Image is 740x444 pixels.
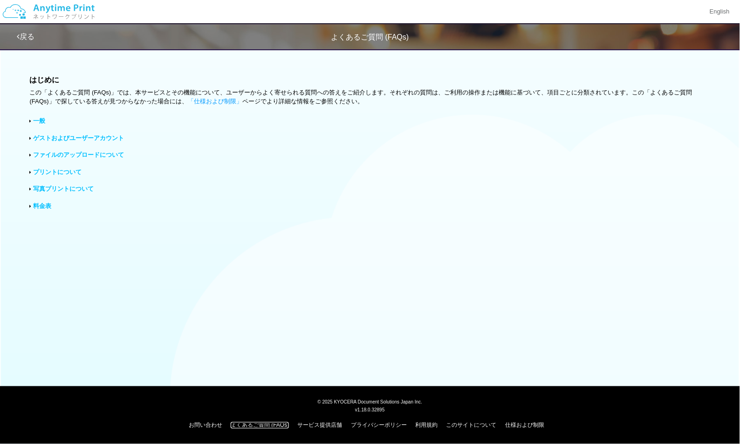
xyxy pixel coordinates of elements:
a: 一般 [33,117,45,124]
a: このサイトについて [446,422,497,429]
a: サービス提供店舗 [298,422,343,429]
span: よくあるご質問 (FAQs) [331,33,409,41]
a: 仕様および制限 [505,422,544,429]
a: 利用規約 [416,422,438,429]
a: よくあるご質問 (FAQs) [231,422,289,429]
span: v1.18.0.32895 [355,407,384,412]
a: 戻る [17,33,34,40]
a: プライバシーポリシー [351,422,407,429]
a: 料金表 [33,202,51,209]
div: この「よくあるご質問 (FAQs)」では、本サービスとその機能について、ユーザーからよく寄せられる質問への答えをご紹介します。それぞれの質問は、ご利用の操作または機能に基づいて、項目ごとに分類さ... [30,88,711,106]
a: ゲストおよびユーザーアカウント [33,135,124,141]
a: 「仕様および制限」 [188,98,243,105]
a: 写真プリントについて [33,185,94,192]
a: ファイルのアップロードについて [33,151,124,158]
a: お問い合わせ [189,422,222,429]
span: © 2025 KYOCERA Document Solutions Japan Inc. [318,398,423,404]
a: プリントについて [33,168,82,175]
h3: はじめに [30,76,711,84]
